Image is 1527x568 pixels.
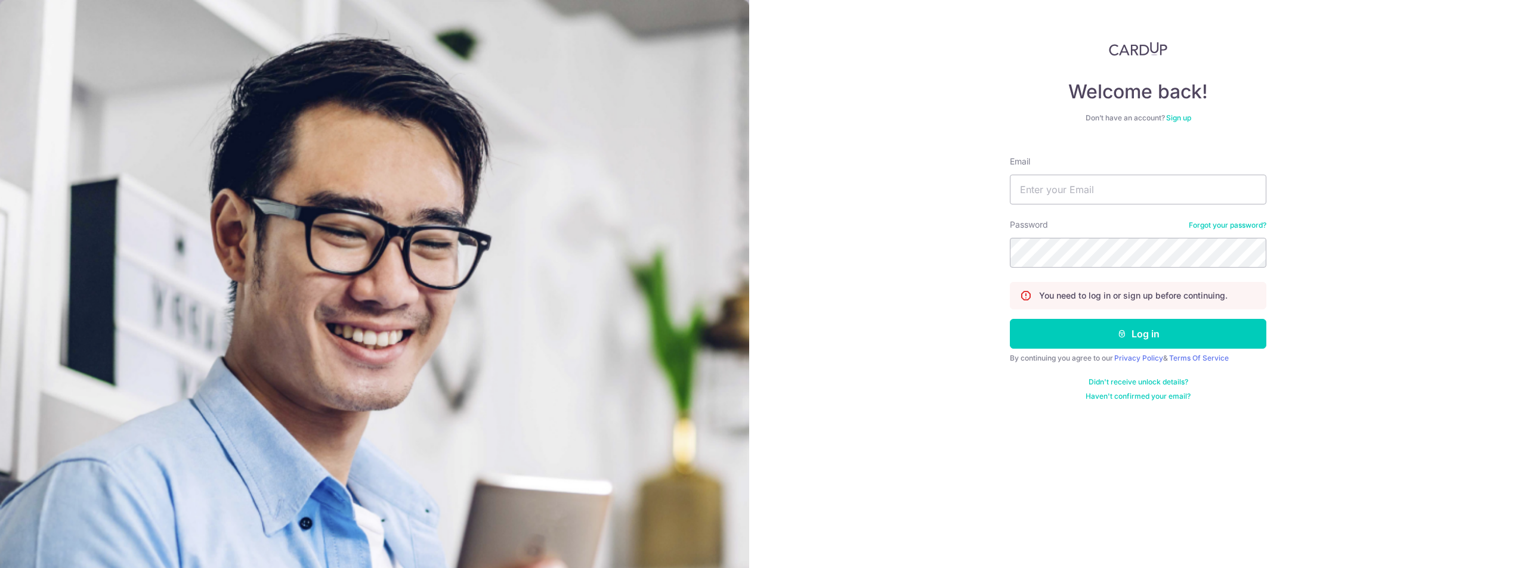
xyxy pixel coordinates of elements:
a: Didn't receive unlock details? [1089,377,1188,387]
a: Sign up [1166,113,1191,122]
a: Privacy Policy [1114,353,1163,362]
label: Email [1010,156,1030,167]
label: Password [1010,219,1048,231]
a: Forgot your password? [1189,221,1266,230]
img: CardUp Logo [1109,42,1167,56]
button: Log in [1010,319,1266,349]
p: You need to log in or sign up before continuing. [1039,290,1228,302]
input: Enter your Email [1010,175,1266,204]
h4: Welcome back! [1010,80,1266,104]
div: By continuing you agree to our & [1010,353,1266,363]
a: Terms Of Service [1169,353,1229,362]
div: Don’t have an account? [1010,113,1266,123]
a: Haven't confirmed your email? [1086,392,1191,401]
